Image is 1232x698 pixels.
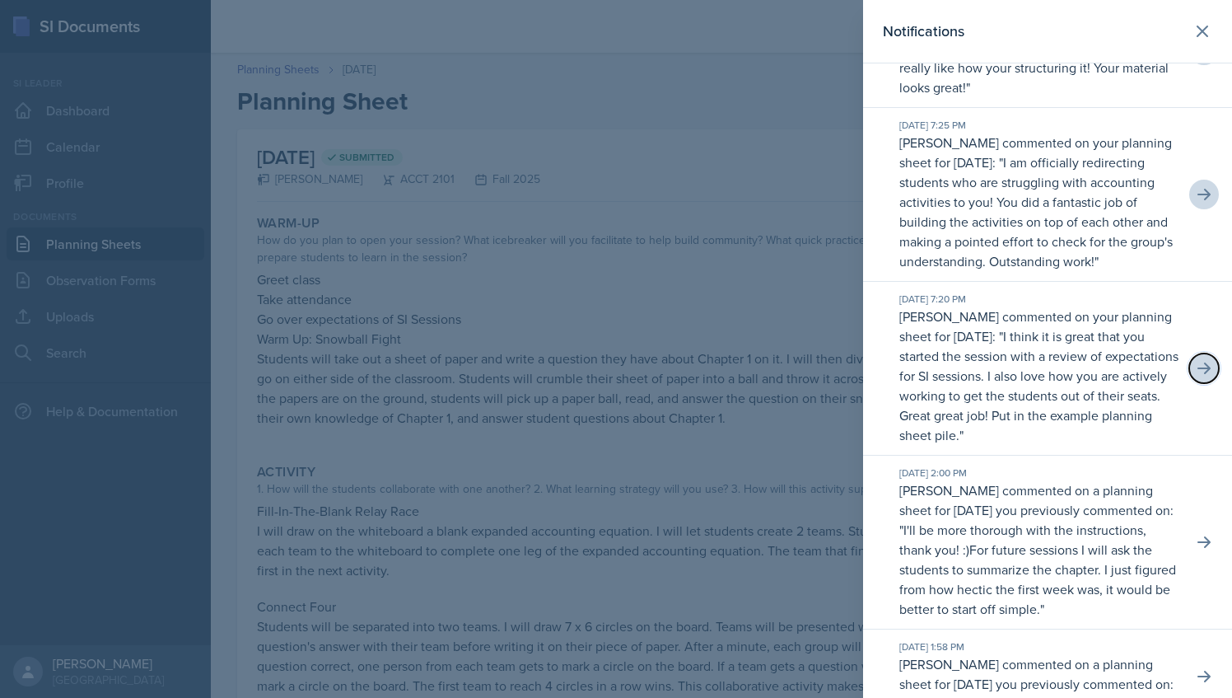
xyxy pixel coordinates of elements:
p: [PERSON_NAME] commented on your planning sheet for [DATE]: " " [899,307,1179,445]
div: [DATE] 2:00 PM [899,466,1179,480]
h2: Notifications [883,20,964,43]
div: [DATE] 7:20 PM [899,292,1179,307]
p: AMAZING detail on this! I really like how your structuring it! Your material looks great! [899,39,1169,96]
div: [DATE] 1:58 PM [899,639,1179,654]
p: I think it is great that you started the session with a review of expectations for SI sessions. I... [899,327,1178,444]
p: [PERSON_NAME] commented on a planning sheet for [DATE] you previously commented on: " " [899,480,1179,619]
p: For future sessions I will ask the students to summarize the chapter. I just figured from how hec... [899,541,1176,618]
p: [PERSON_NAME] commented on your planning sheet for [DATE]: " " [899,133,1179,271]
p: I am officially redirecting students who are struggling with accounting activities to you! You di... [899,153,1173,270]
p: I'll be more thorough with the instructions, thank you! :) [899,521,1146,559]
div: [DATE] 7:25 PM [899,118,1179,133]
